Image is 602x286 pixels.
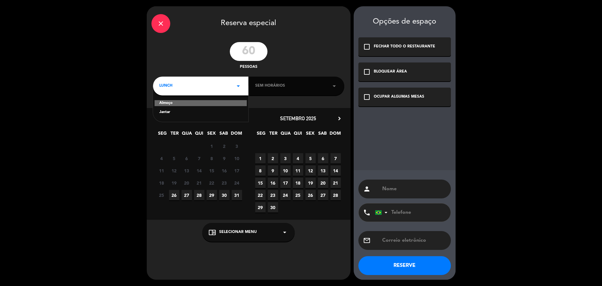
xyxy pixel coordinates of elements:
[281,130,291,140] span: QUA
[363,43,371,51] i: check_box_outline_blank
[330,178,341,188] span: 21
[280,165,291,176] span: 10
[336,115,343,122] i: chevron_right
[157,20,165,27] i: close
[156,178,167,188] span: 18
[219,130,229,140] span: SAB
[232,178,242,188] span: 24
[363,185,371,193] i: person
[232,141,242,151] span: 3
[363,237,371,244] i: email
[280,190,291,200] span: 24
[194,190,204,200] span: 28
[305,178,316,188] span: 19
[255,153,266,164] span: 1
[156,165,167,176] span: 11
[318,178,328,188] span: 20
[235,82,242,90] i: arrow_drop_down
[330,190,341,200] span: 28
[159,109,242,116] div: Jantar
[318,165,328,176] span: 13
[374,44,435,50] div: FECHAR TODO O RESTAURANTE
[330,82,338,90] i: arrow_drop_down
[382,185,446,193] input: Nome
[305,165,316,176] span: 12
[363,93,371,101] i: check_box_outline_blank
[374,69,407,75] div: BLOQUEAR ÁREA
[182,153,192,164] span: 6
[255,83,285,89] span: Sem horários
[230,42,267,61] input: 0
[219,178,230,188] span: 23
[268,190,278,200] span: 23
[363,68,371,76] i: check_box_outline_blank
[169,165,179,176] span: 12
[317,130,328,140] span: SAB
[182,190,192,200] span: 27
[169,178,179,188] span: 19
[159,83,172,89] span: LUNCH
[207,141,217,151] span: 1
[318,190,328,200] span: 27
[255,178,266,188] span: 15
[293,190,303,200] span: 25
[293,130,303,140] span: QUI
[330,130,340,140] span: DOM
[207,178,217,188] span: 22
[268,153,278,164] span: 2
[293,178,303,188] span: 18
[170,130,180,140] span: TER
[194,178,204,188] span: 21
[375,203,444,222] input: Telefone
[194,130,204,140] span: QUI
[147,6,351,39] div: Reserva especial
[382,236,446,245] input: Correio eletrônico
[374,94,424,100] div: OCUPAR ALGUMAS MESAS
[280,178,291,188] span: 17
[305,130,315,140] span: SEX
[330,153,341,164] span: 7
[155,115,161,122] i: chevron_left
[157,130,168,140] span: SEG
[358,17,451,26] div: Opções de espaço
[281,229,288,236] i: arrow_drop_down
[206,130,217,140] span: SEX
[169,153,179,164] span: 5
[255,165,266,176] span: 8
[232,153,242,164] span: 10
[305,153,316,164] span: 5
[156,153,167,164] span: 4
[358,256,451,275] button: RESERVE
[194,153,204,164] span: 7
[240,64,257,70] span: pessoas
[207,153,217,164] span: 8
[219,229,257,235] span: Selecionar menu
[268,130,279,140] span: TER
[194,165,204,176] span: 14
[293,153,303,164] span: 4
[156,190,167,200] span: 25
[231,130,241,140] span: DOM
[219,190,230,200] span: 30
[232,165,242,176] span: 17
[169,190,179,200] span: 26
[256,130,267,140] span: SEG
[318,153,328,164] span: 6
[207,190,217,200] span: 29
[280,115,316,121] span: setembro 2025
[219,141,230,151] span: 2
[219,153,230,164] span: 9
[268,178,278,188] span: 16
[207,165,217,176] span: 15
[293,165,303,176] span: 11
[209,229,216,236] i: chrome_reader_mode
[363,209,371,216] i: phone
[255,190,266,200] span: 22
[155,100,247,106] div: Almoço
[375,204,390,221] div: Brazil (Brasil): +55
[182,178,192,188] span: 20
[182,165,192,176] span: 13
[330,165,341,176] span: 14
[219,165,230,176] span: 16
[182,130,192,140] span: QUA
